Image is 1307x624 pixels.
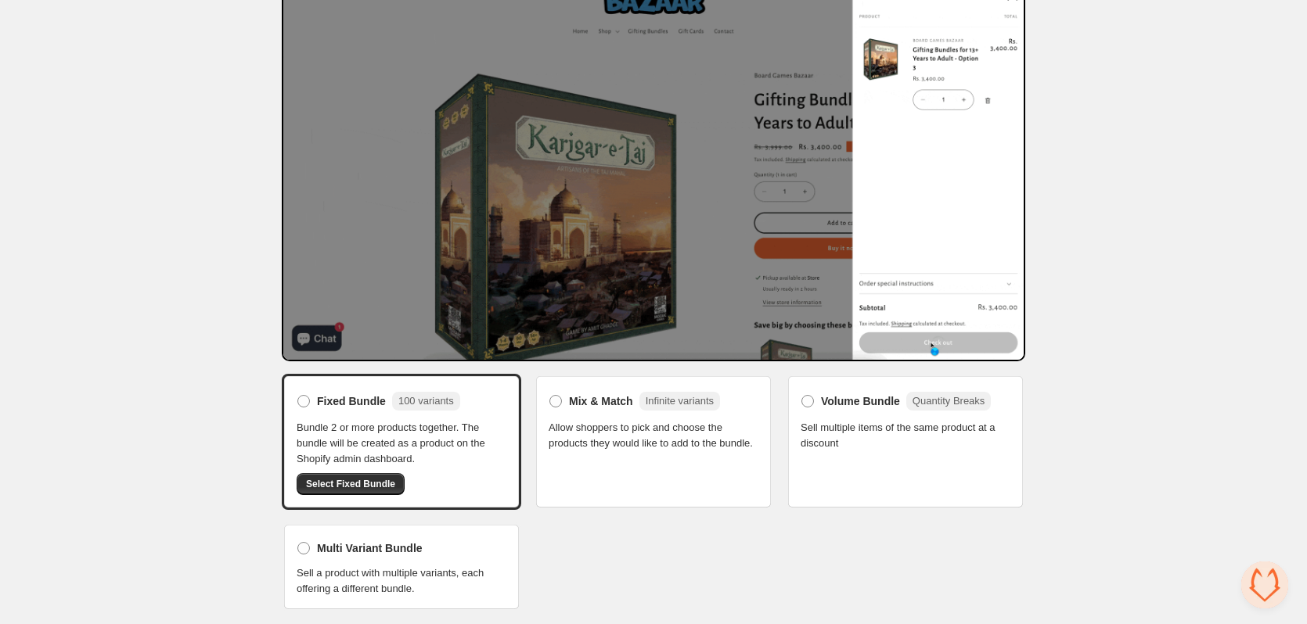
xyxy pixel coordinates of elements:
[801,420,1010,451] span: Sell multiple items of the same product at a discount
[646,395,714,407] span: Infinite variants
[306,478,395,490] span: Select Fixed Bundle
[549,420,758,451] span: Allow shoppers to pick and choose the products they would like to add to the bundle.
[821,393,900,409] span: Volume Bundle
[297,420,506,467] span: Bundle 2 or more products together. The bundle will be created as a product on the Shopify admin ...
[1241,561,1288,608] div: Open chat
[569,393,633,409] span: Mix & Match
[297,565,506,597] span: Sell a product with multiple variants, each offering a different bundle.
[398,395,454,407] span: 100 variants
[913,395,985,407] span: Quantity Breaks
[317,540,423,556] span: Multi Variant Bundle
[317,393,386,409] span: Fixed Bundle
[297,473,405,495] button: Select Fixed Bundle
